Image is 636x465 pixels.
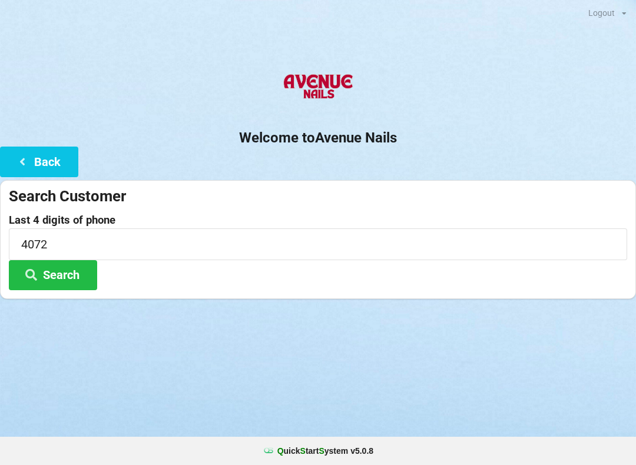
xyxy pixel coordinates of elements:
button: Search [9,260,97,290]
div: Search Customer [9,187,627,206]
img: favicon.ico [263,445,274,457]
span: S [319,446,324,456]
div: Logout [588,9,615,17]
label: Last 4 digits of phone [9,214,627,226]
span: Q [277,446,284,456]
input: 0000 [9,228,627,260]
span: S [300,446,306,456]
img: AvenueNails-Logo.png [279,64,357,111]
b: uick tart ystem v 5.0.8 [277,445,373,457]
